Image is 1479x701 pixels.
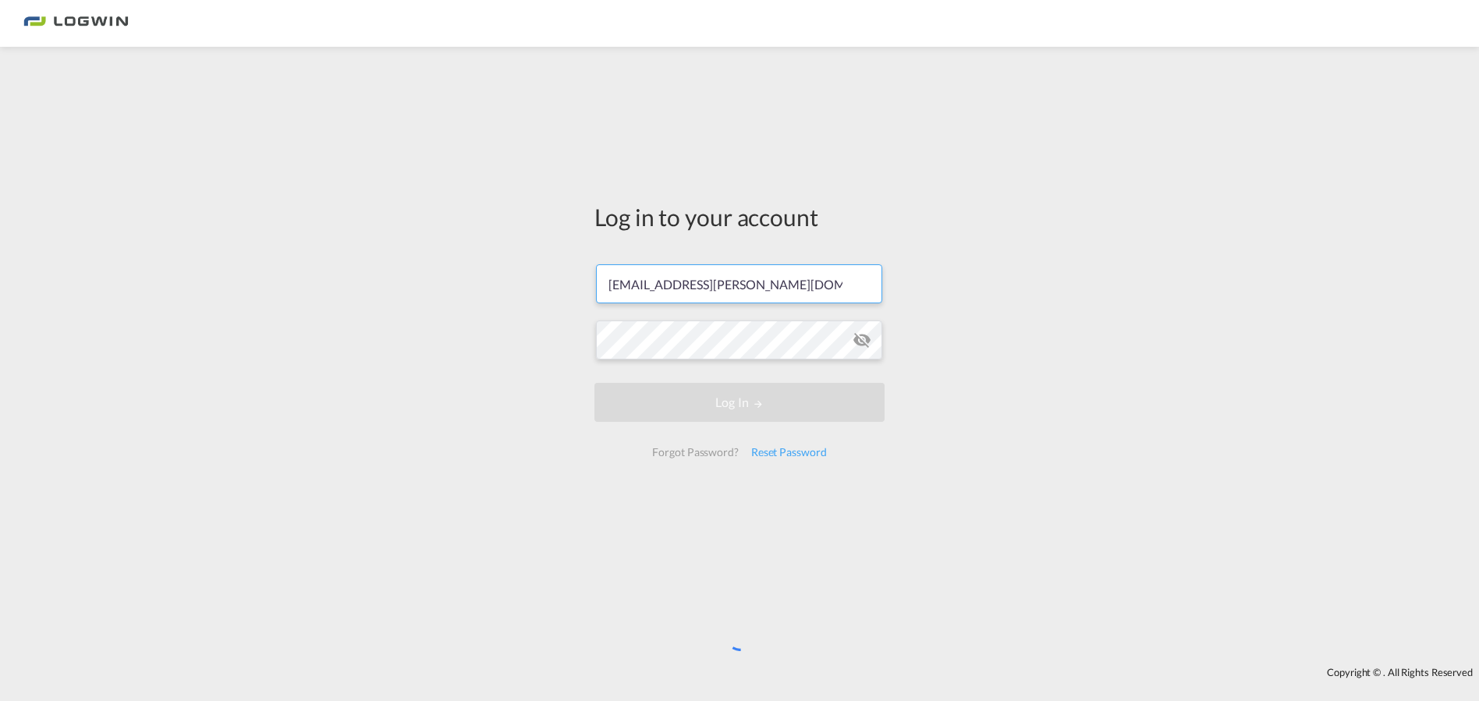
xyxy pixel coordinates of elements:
div: Log in to your account [594,200,885,233]
input: Enter email/phone number [596,264,882,303]
div: Reset Password [745,438,833,466]
img: bc73a0e0d8c111efacd525e4c8ad7d32.png [23,6,129,41]
div: Forgot Password? [646,438,744,466]
button: LOGIN [594,383,885,422]
md-icon: icon-eye-off [853,331,871,349]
